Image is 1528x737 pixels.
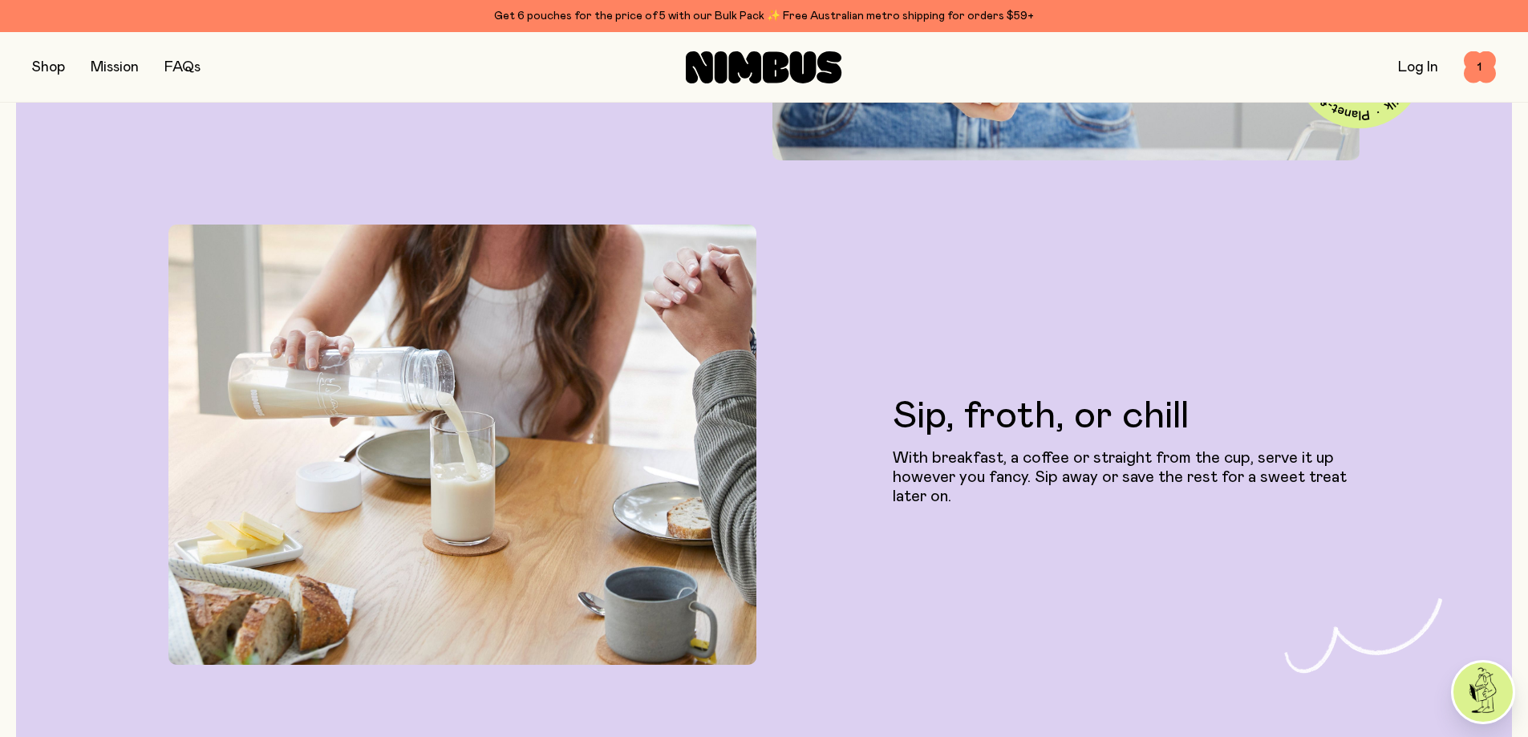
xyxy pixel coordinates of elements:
a: Log In [1398,60,1438,75]
img: agent [1453,662,1513,722]
button: 1 [1464,51,1496,83]
h3: Sip, froth, or chill [893,397,1360,435]
a: Mission [91,60,139,75]
div: Get 6 pouches for the price of 5 with our Bulk Pack ✨ Free Australian metro shipping for orders $59+ [32,6,1496,26]
a: FAQs [164,60,201,75]
p: With breakfast, a coffee or straight from the cup, serve it up however you fancy. Sip away or sav... [893,448,1360,506]
img: Pouring Oat Milk into a glass cup at dining room table [168,225,756,665]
